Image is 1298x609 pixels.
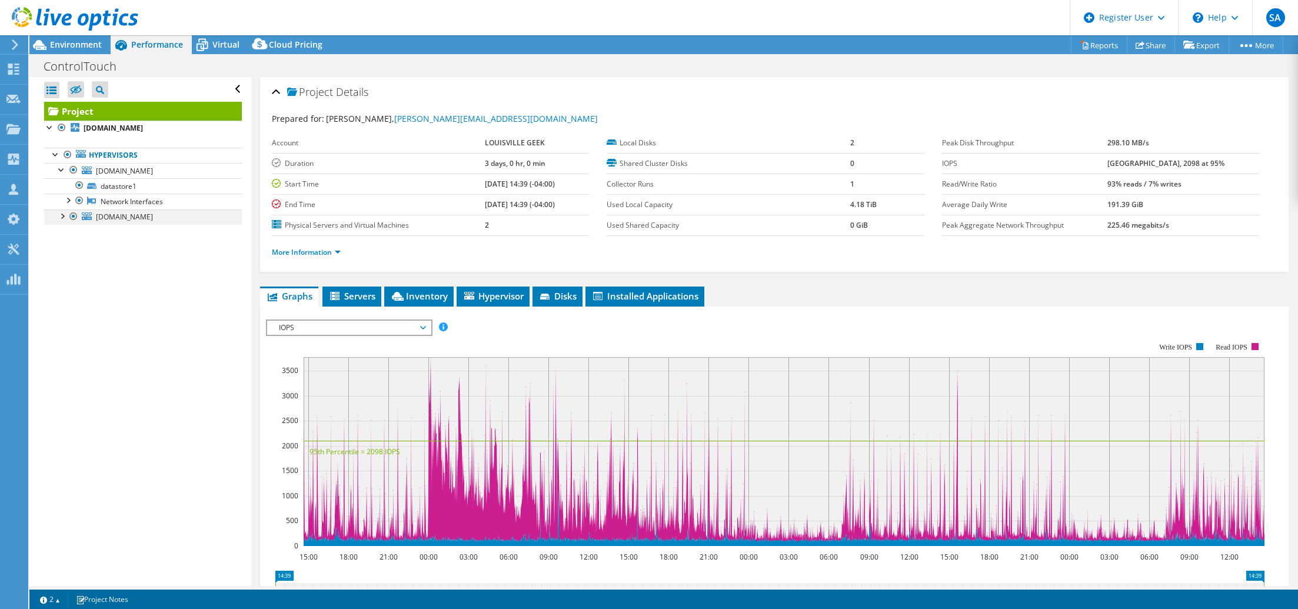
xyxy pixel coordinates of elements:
[273,321,424,335] span: IOPS
[44,194,242,209] a: Network Interfaces
[850,138,854,148] b: 2
[607,158,850,169] label: Shared Cluster Disks
[500,552,518,562] text: 06:00
[287,86,333,98] span: Project
[1107,220,1169,230] b: 225.46 megabits/s
[1159,343,1192,351] text: Write IOPS
[942,199,1107,211] label: Average Daily Write
[50,39,102,50] span: Environment
[1193,12,1203,23] svg: \n
[607,199,850,211] label: Used Local Capacity
[1174,36,1229,54] a: Export
[607,219,850,231] label: Used Shared Capacity
[1107,179,1181,189] b: 93% reads / 7% writes
[394,113,598,124] a: [PERSON_NAME][EMAIL_ADDRESS][DOMAIN_NAME]
[272,199,485,211] label: End Time
[1220,552,1239,562] text: 12:00
[485,220,489,230] b: 2
[272,219,485,231] label: Physical Servers and Virtual Machines
[1100,552,1119,562] text: 03:00
[485,179,555,189] b: [DATE] 14:39 (-04:00)
[1107,199,1143,209] b: 191.39 GiB
[390,290,448,302] span: Inventory
[607,178,850,190] label: Collector Runs
[309,447,400,457] text: 95th Percentile = 2098 IOPS
[282,391,298,401] text: 3000
[942,137,1107,149] label: Peak Disk Throughput
[850,179,854,189] b: 1
[299,552,318,562] text: 15:00
[700,552,718,562] text: 21:00
[850,158,854,168] b: 0
[1107,138,1149,148] b: 298.10 MB/s
[1071,36,1127,54] a: Reports
[380,552,398,562] text: 21:00
[485,158,545,168] b: 3 days, 0 hr, 0 min
[485,199,555,209] b: [DATE] 14:39 (-04:00)
[212,39,239,50] span: Virtual
[850,199,877,209] b: 4.18 TiB
[538,290,577,302] span: Disks
[1107,158,1224,168] b: [GEOGRAPHIC_DATA], 2098 at 95%
[272,158,485,169] label: Duration
[820,552,838,562] text: 06:00
[1140,552,1159,562] text: 06:00
[660,552,678,562] text: 18:00
[607,137,850,149] label: Local Disks
[1229,36,1283,54] a: More
[294,541,298,551] text: 0
[860,552,878,562] text: 09:00
[96,212,153,222] span: [DOMAIN_NAME]
[328,290,375,302] span: Servers
[580,552,598,562] text: 12:00
[942,219,1107,231] label: Peak Aggregate Network Throughput
[620,552,638,562] text: 15:00
[1127,36,1175,54] a: Share
[540,552,558,562] text: 09:00
[44,102,242,121] a: Project
[340,552,358,562] text: 18:00
[1060,552,1079,562] text: 00:00
[272,137,485,149] label: Account
[96,166,153,176] span: [DOMAIN_NAME]
[420,552,438,562] text: 00:00
[282,365,298,375] text: 3500
[269,39,322,50] span: Cloud Pricing
[980,552,999,562] text: 18:00
[44,178,242,194] a: datastore1
[780,552,798,562] text: 03:00
[1020,552,1039,562] text: 21:00
[272,247,341,257] a: More Information
[44,148,242,163] a: Hypervisors
[84,123,143,133] b: [DOMAIN_NAME]
[940,552,958,562] text: 15:00
[272,113,324,124] label: Prepared for:
[282,465,298,475] text: 1500
[326,113,598,124] span: [PERSON_NAME],
[740,552,758,562] text: 00:00
[131,39,183,50] span: Performance
[282,491,298,501] text: 1000
[32,592,68,607] a: 2
[266,290,312,302] span: Graphs
[44,163,242,178] a: [DOMAIN_NAME]
[336,85,368,99] span: Details
[591,290,698,302] span: Installed Applications
[282,415,298,425] text: 2500
[942,158,1107,169] label: IOPS
[38,60,135,73] h1: ControlTouch
[850,220,868,230] b: 0 GiB
[68,592,137,607] a: Project Notes
[1216,343,1248,351] text: Read IOPS
[1180,552,1199,562] text: 09:00
[272,178,485,190] label: Start Time
[460,552,478,562] text: 03:00
[286,515,298,525] text: 500
[1266,8,1285,27] span: SA
[282,441,298,451] text: 2000
[942,178,1107,190] label: Read/Write Ratio
[44,209,242,225] a: [DOMAIN_NAME]
[900,552,918,562] text: 12:00
[462,290,524,302] span: Hypervisor
[44,121,242,136] a: [DOMAIN_NAME]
